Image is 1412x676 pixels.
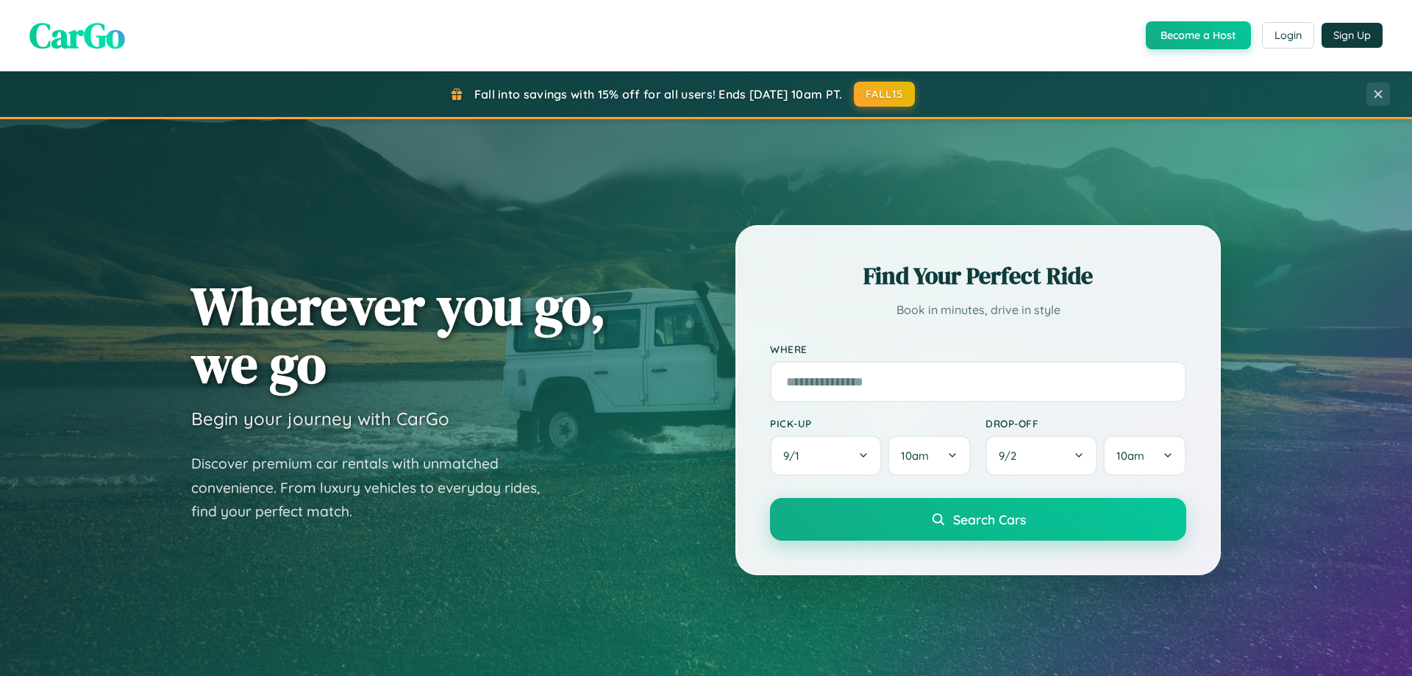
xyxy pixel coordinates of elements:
[985,435,1097,476] button: 9/2
[29,11,125,60] span: CarGo
[770,343,1186,355] label: Where
[1116,449,1144,463] span: 10am
[770,417,971,430] label: Pick-up
[1322,23,1383,48] button: Sign Up
[783,449,807,463] span: 9 / 1
[1262,22,1314,49] button: Login
[1103,435,1186,476] button: 10am
[1146,21,1251,49] button: Become a Host
[191,408,449,430] h3: Begin your journey with CarGo
[999,449,1024,463] span: 9 / 2
[985,417,1186,430] label: Drop-off
[770,498,1186,541] button: Search Cars
[770,260,1186,292] h2: Find Your Perfect Ride
[888,435,971,476] button: 10am
[901,449,929,463] span: 10am
[474,87,843,102] span: Fall into savings with 15% off for all users! Ends [DATE] 10am PT.
[770,299,1186,321] p: Book in minutes, drive in style
[854,82,916,107] button: FALL15
[191,452,559,524] p: Discover premium car rentals with unmatched convenience. From luxury vehicles to everyday rides, ...
[953,511,1026,527] span: Search Cars
[191,277,606,393] h1: Wherever you go, we go
[770,435,882,476] button: 9/1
